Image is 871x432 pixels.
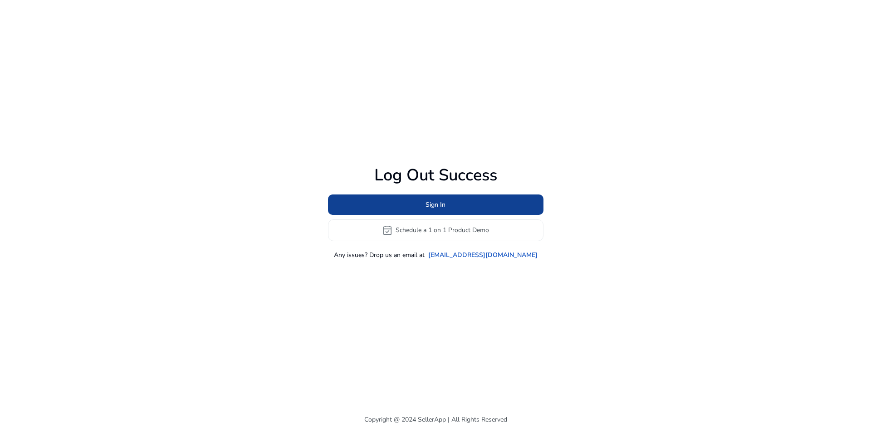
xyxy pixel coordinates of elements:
button: Sign In [328,194,543,215]
a: [EMAIL_ADDRESS][DOMAIN_NAME] [428,250,538,260]
h1: Log Out Success [328,165,543,185]
button: event_availableSchedule a 1 on 1 Product Demo [328,219,543,241]
p: Any issues? Drop us an email at [334,250,425,260]
span: event_available [382,225,393,236]
span: Sign In [426,200,445,209]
